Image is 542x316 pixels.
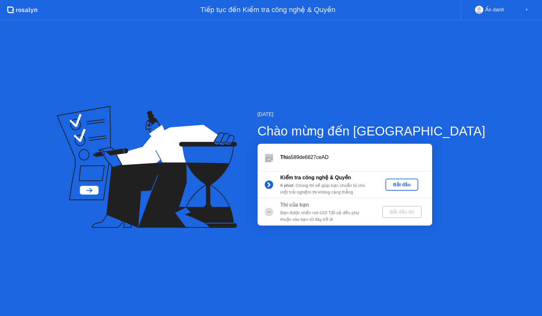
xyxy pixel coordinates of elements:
[385,179,418,191] button: Bắt đầu
[280,210,372,223] div: Bạn được nhấn nút GO! Tất cả đều phụ thuộc vào bạn từ đây trở đi
[382,206,422,218] button: Bắt đầu thi
[258,122,485,141] div: Chào mừng đến [GEOGRAPHIC_DATA]
[485,6,504,14] div: Ẩn danh
[258,111,485,118] div: [DATE]
[280,155,288,160] b: Thi
[385,209,419,214] div: Bắt đầu thi
[388,182,416,187] div: Bắt đầu
[280,183,293,188] b: 5 phút
[280,175,351,180] b: Kiểm tra công nghệ & Quyền
[280,202,309,207] b: Thi của bạn
[280,182,372,195] div: : Chúng tôi sẽ giúp bạn chuẩn bị cho một trải nghiệm thi không căng thẳng
[525,6,528,14] div: ▼
[280,154,432,161] div: a589de6627ceAD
